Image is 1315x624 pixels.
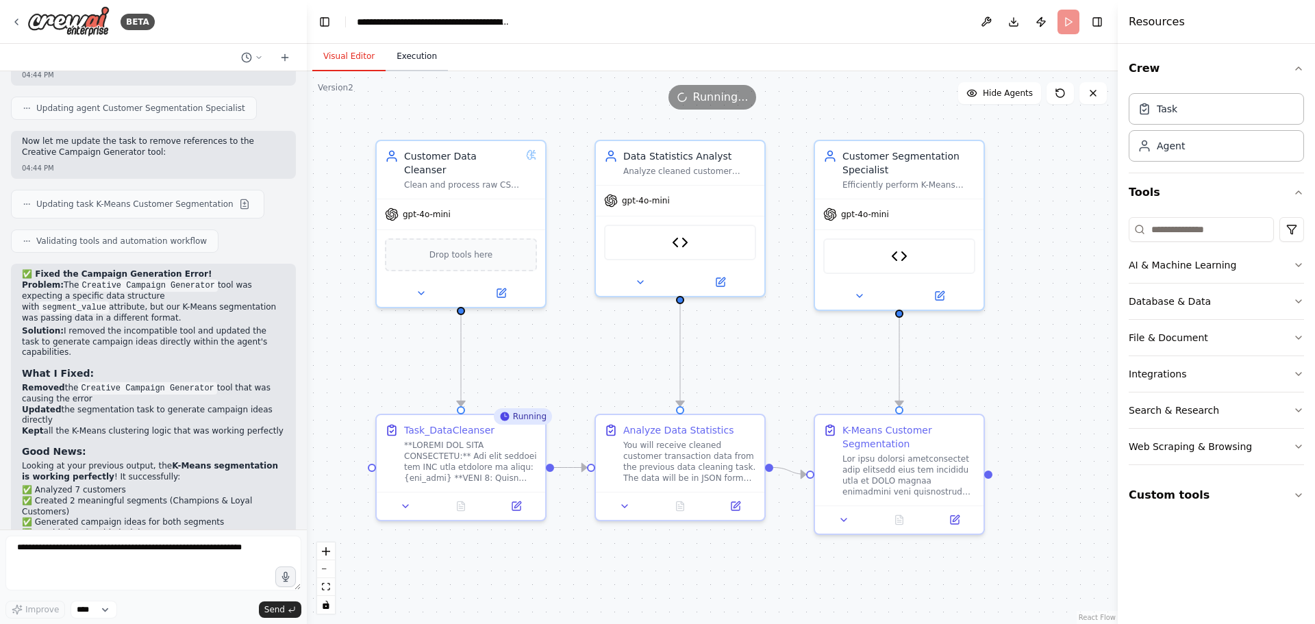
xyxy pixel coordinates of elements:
div: Version 2 [318,82,353,93]
div: File & Document [1129,331,1208,345]
div: Customer Segmentation SpecialistEfficiently perform K-Means customer segmentation analysis on cle... [814,140,985,311]
div: Task [1157,102,1177,116]
li: ✅ Provided actionable insights [22,528,285,539]
div: Customer Segmentation Specialist [842,149,975,177]
button: Web Scraping & Browsing [1129,429,1304,464]
g: Edge from dec5a898-3e1e-4737-9faf-24a18a190abd to 160a3d1d-5ffb-4117-9687-a1dad7ca851c [892,318,906,406]
p: Now let me update the task to remove references to the Creative Campaign Generator tool: [22,136,285,158]
div: Tools [1129,212,1304,476]
li: ✅ Analyzed 7 customers [22,485,285,496]
p: I removed the incompatible tool and updated the task to generate campaign ideas directly within t... [22,326,285,358]
button: Custom tools [1129,476,1304,514]
nav: breadcrumb [357,15,511,29]
button: Open in side panel [492,498,540,514]
code: Creative Campaign Generator [79,279,217,292]
button: AI & Machine Learning [1129,247,1304,283]
span: gpt-4o-mini [403,209,451,220]
button: Visual Editor [312,42,386,71]
span: Validating tools and automation workflow [36,236,207,247]
span: Improve [25,604,59,615]
strong: ✅ Fixed the Campaign Generation Error! [22,269,212,279]
button: Hide right sidebar [1088,12,1107,32]
button: Open in side panel [931,512,978,528]
button: Start a new chat [274,49,296,66]
div: Crew [1129,88,1304,173]
button: Crew [1129,49,1304,88]
button: Open in side panel [681,274,759,290]
img: Creative Campaign Generator [891,248,907,264]
p: Looking at your previous output, the ! It successfully: [22,461,285,482]
button: Open in side panel [901,288,978,304]
strong: Problem: [22,280,64,290]
button: Execution [386,42,448,71]
strong: What I Fixed: [22,368,94,379]
a: React Flow attribution [1079,614,1116,621]
g: Edge from 1ffd751c-a641-4157-a3b0-c7041f5d8bfd to 160a3d1d-5ffb-4117-9687-a1dad7ca851c [773,461,806,482]
li: ✅ Created 2 meaningful segments (Champions & Loyal Customers) [22,496,285,517]
div: React Flow controls [317,542,335,614]
div: K-Means Customer SegmentationLor ipsu dolorsi ametconsectet adip elitsedd eius tem incididu utla ... [814,414,985,535]
div: Efficiently perform K-Means customer segmentation analysis on cleaned transaction data using RFM ... [842,179,975,190]
strong: Kept [22,426,44,436]
span: Send [264,604,285,615]
li: ✅ Generated campaign ideas for both segments [22,517,285,528]
img: Data Statistics Analyzer [672,234,688,251]
div: **LOREMI DOL SITA CONSECTETU:** Adi elit seddoei tem INC utla etdolore ma aliqu: {eni_admi} **VEN... [404,440,537,484]
g: Edge from d3bfd749-c213-4f71-b519-2f537985bcc1 to ad9e515e-1fa2-4380-9d2c-a765452c0617 [454,301,468,406]
span: Updating agent Customer Segmentation Specialist [36,103,245,114]
g: Edge from fd15ec57-967c-4a1b-959b-820058da3410 to 1ffd751c-a641-4157-a3b0-c7041f5d8bfd [673,304,687,406]
li: the segmentation task to generate campaign ideas directly [22,405,285,426]
img: Logo [27,6,110,37]
button: zoom in [317,542,335,560]
div: 04:44 PM [22,163,285,173]
div: Analyze cleaned customer transaction data to provide comprehensive statistics including record co... [623,166,756,177]
div: Database & Data [1129,295,1211,308]
div: Search & Research [1129,403,1219,417]
div: AI & Machine Learning [1129,258,1236,272]
button: Switch to previous chat [236,49,268,66]
span: Drop tools here [429,248,493,262]
div: Analyze Data Statistics [623,423,734,437]
button: zoom out [317,560,335,578]
button: Hide Agents [958,82,1041,104]
li: all the K-Means clustering logic that was working perfectly [22,426,285,437]
div: Clean and process raw CSV data provided directly as input to generate clean, formatted data for s... [404,179,521,190]
button: Search & Research [1129,392,1304,428]
button: Open in side panel [462,285,540,301]
button: Database & Data [1129,284,1304,319]
button: toggle interactivity [317,596,335,614]
strong: Good News: [22,446,86,457]
code: segment_value [39,301,109,314]
div: Data Statistics AnalystAnalyze cleaned customer transaction data to provide comprehensive statist... [594,140,766,297]
div: Lor ipsu dolorsi ametconsectet adip elitsedd eius tem incididu utla et DOLO magnaa enimadmini ven... [842,453,975,497]
button: Send [259,601,301,618]
h4: Resources [1129,14,1185,30]
div: 04:44 PM [22,70,285,80]
button: Click to speak your automation idea [275,566,296,587]
strong: Removed [22,383,65,392]
button: File & Document [1129,320,1304,355]
div: RunningTask_DataCleanser**LOREMI DOL SITA CONSECTETU:** Adi elit seddoei tem INC utla etdolore ma... [375,414,547,521]
button: No output available [871,512,929,528]
span: Hide Agents [983,88,1033,99]
div: You will receive cleaned customer transaction data from the previous data cleaning task. The data... [623,440,756,484]
button: Open in side panel [712,498,759,514]
div: Running [494,408,552,425]
div: Customer Data Cleanser [404,149,521,177]
button: Integrations [1129,356,1304,392]
div: Data Statistics Analyst [623,149,756,163]
div: Web Scraping & Browsing [1129,440,1252,453]
strong: Solution: [22,326,64,336]
button: No output available [432,498,490,514]
button: No output available [651,498,710,514]
div: K-Means Customer Segmentation [842,423,975,451]
g: Edge from ad9e515e-1fa2-4380-9d2c-a765452c0617 to 1ffd751c-a641-4157-a3b0-c7041f5d8bfd [554,461,587,475]
span: gpt-4o-mini [841,209,889,220]
strong: Updated [22,405,62,414]
span: gpt-4o-mini [622,195,670,206]
button: Hide left sidebar [315,12,334,32]
strong: K-Means segmentation is working perfectly [22,461,278,482]
li: the tool that was causing the error [22,383,285,405]
span: Updating task K-Means Customer Segmentation [36,199,234,210]
div: Task_DataCleanser [404,423,494,437]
